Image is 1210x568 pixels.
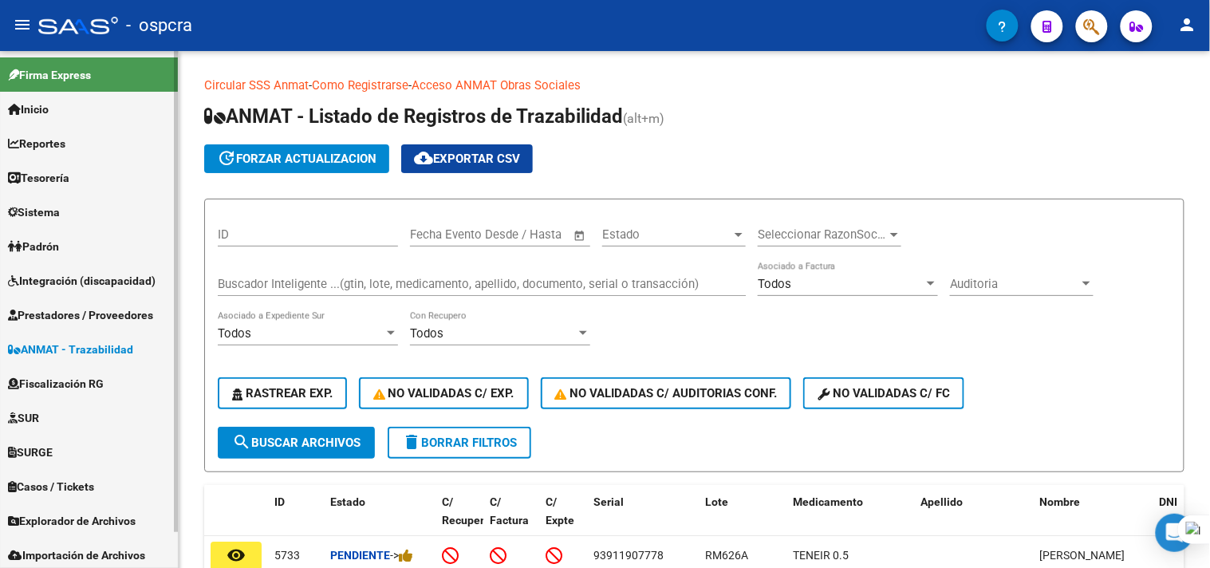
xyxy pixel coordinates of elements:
span: Todos [410,326,443,341]
button: Rastrear Exp. [218,377,347,409]
button: Open calendar [571,227,589,245]
button: No Validadas c/ Exp. [359,377,529,409]
span: No Validadas c/ Exp. [373,386,514,400]
span: Todos [218,326,251,341]
span: SUR [8,409,39,427]
datatable-header-cell: Nombre [1034,485,1153,555]
span: Serial [593,495,624,508]
span: Reportes [8,135,65,152]
span: Exportar CSV [414,152,520,166]
span: 5733 [274,549,300,562]
button: Buscar Archivos [218,427,375,459]
button: Borrar Filtros [388,427,531,459]
span: Padrón [8,238,59,255]
a: Acceso ANMAT Obras Sociales [412,78,581,93]
span: No Validadas c/ Auditorias Conf. [555,386,778,400]
span: [PERSON_NAME] [1040,549,1125,562]
a: Documentacion trazabilidad [581,78,730,93]
mat-icon: remove_red_eye [227,546,246,565]
datatable-header-cell: C/ Expte [539,485,587,555]
span: Seleccionar RazonSocial [758,227,887,242]
mat-icon: person [1178,15,1197,34]
datatable-header-cell: Estado [324,485,436,555]
span: Firma Express [8,66,91,84]
span: Casos / Tickets [8,478,94,495]
span: Explorador de Archivos [8,512,136,530]
span: TENEIR 0.5 [793,549,849,562]
button: No validadas c/ FC [803,377,964,409]
datatable-header-cell: Apellido [914,485,1034,555]
mat-icon: delete [402,432,421,452]
span: ANMAT - Listado de Registros de Trazabilidad [204,105,623,128]
span: Sistema [8,203,60,221]
button: Exportar CSV [401,144,533,173]
span: ANMAT - Trazabilidad [8,341,133,358]
a: Como Registrarse [312,78,408,93]
span: - ospcra [126,8,192,43]
span: Todos [758,277,791,291]
span: Inicio [8,101,49,118]
span: Medicamento [793,495,863,508]
mat-icon: cloud_download [414,148,433,168]
span: C/ Expte [546,495,574,527]
span: Tesorería [8,169,69,187]
datatable-header-cell: Medicamento [786,485,914,555]
span: -> [390,549,413,562]
span: Prestadores / Proveedores [8,306,153,324]
span: C/ Factura [490,495,529,527]
div: Open Intercom Messenger [1156,514,1194,552]
button: No Validadas c/ Auditorias Conf. [541,377,792,409]
button: forzar actualizacion [204,144,389,173]
span: Estado [330,495,365,508]
mat-icon: update [217,148,236,168]
span: DNI [1160,495,1178,508]
span: Importación de Archivos [8,546,145,564]
strong: Pendiente [330,549,390,562]
mat-icon: menu [13,15,32,34]
span: Lote [705,495,728,508]
span: Estado [602,227,731,242]
span: Auditoria [950,277,1079,291]
span: SURGE [8,444,53,461]
datatable-header-cell: Lote [699,485,786,555]
input: Fecha fin [489,227,566,242]
span: Borrar Filtros [402,436,517,450]
span: ID [274,495,285,508]
span: RM626A [705,549,748,562]
span: Fiscalización RG [8,375,104,392]
input: Fecha inicio [410,227,475,242]
span: forzar actualizacion [217,152,376,166]
p: - - [204,77,1184,94]
datatable-header-cell: C/ Factura [483,485,539,555]
span: No validadas c/ FC [818,386,950,400]
datatable-header-cell: Serial [587,485,699,555]
mat-icon: search [232,432,251,452]
datatable-header-cell: C/ Recupero [436,485,483,555]
span: Rastrear Exp. [232,386,333,400]
span: (alt+m) [623,111,664,126]
span: Nombre [1040,495,1081,508]
span: Integración (discapacidad) [8,272,156,290]
span: Apellido [920,495,963,508]
span: Buscar Archivos [232,436,361,450]
span: C/ Recupero [442,495,491,527]
a: Circular SSS Anmat [204,78,309,93]
datatable-header-cell: ID [268,485,324,555]
span: 93911907778 [593,549,664,562]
